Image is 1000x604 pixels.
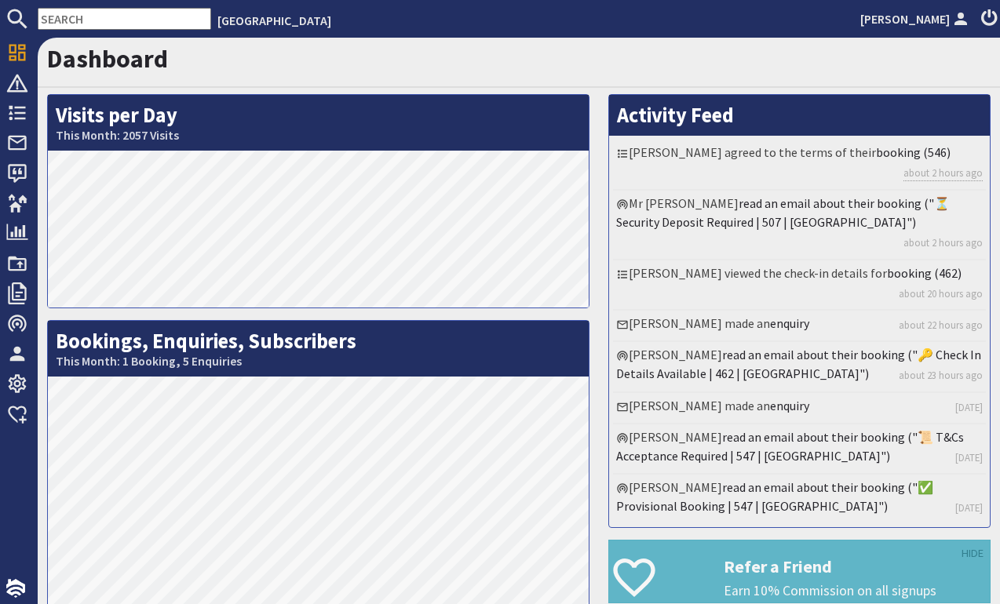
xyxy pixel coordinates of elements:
[613,393,986,424] li: [PERSON_NAME] made an
[48,321,589,377] h2: Bookings, Enquiries, Subscribers
[899,368,983,383] a: about 23 hours ago
[56,128,581,143] small: This Month: 2057 Visits
[613,424,986,475] li: [PERSON_NAME]
[613,475,986,523] li: [PERSON_NAME]
[47,43,168,75] a: Dashboard
[903,235,983,250] a: about 2 hours ago
[899,286,983,301] a: about 20 hours ago
[724,580,990,601] p: Earn 10% Commission on all signups
[48,95,589,151] h2: Visits per Day
[903,166,983,181] a: about 2 hours ago
[955,450,983,465] a: [DATE]
[38,8,211,30] input: SEARCH
[616,195,950,230] a: read an email about their booking ("⏳ Security Deposit Required | 507 | [GEOGRAPHIC_DATA]")
[608,540,991,603] a: Refer a Friend Earn 10% Commission on all signups
[962,545,984,562] a: HIDE
[876,144,951,160] a: booking (546)
[613,140,986,191] li: [PERSON_NAME] agreed to the terms of their
[613,311,986,342] li: [PERSON_NAME] made an
[616,429,964,464] a: read an email about their booking ("📜 T&Cs Acceptance Required | 547 | [GEOGRAPHIC_DATA]")
[617,102,734,128] a: Activity Feed
[6,579,25,598] img: staytech_i_w-64f4e8e9ee0a9c174fd5317b4b171b261742d2d393467e5bdba4413f4f884c10.svg
[724,556,990,577] h3: Refer a Friend
[955,500,983,515] a: [DATE]
[955,400,983,415] a: [DATE]
[616,347,981,381] a: read an email about their booking ("🔑 Check In Details Available | 462 | [GEOGRAPHIC_DATA]")
[56,354,581,369] small: This Month: 1 Booking, 5 Enquiries
[616,479,933,514] a: read an email about their booking ("✅ Provisional Booking | 547 | [GEOGRAPHIC_DATA]")
[613,260,986,311] li: [PERSON_NAME] viewed the check-in details for
[860,9,972,28] a: [PERSON_NAME]
[899,318,983,333] a: about 22 hours ago
[613,342,986,392] li: [PERSON_NAME]
[613,191,986,260] li: Mr [PERSON_NAME]
[887,265,962,281] a: booking (462)
[770,315,809,331] a: enquiry
[770,398,809,413] a: enquiry
[217,13,331,28] a: [GEOGRAPHIC_DATA]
